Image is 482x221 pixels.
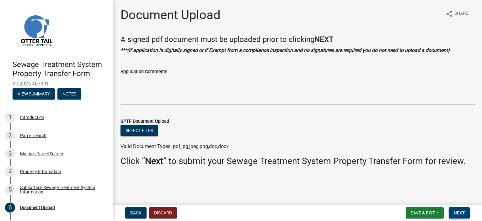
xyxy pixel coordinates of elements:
[406,207,444,218] button: Save & Exit
[57,92,81,97] wm-modal-confirm: Notes
[454,210,465,215] span: Next
[13,60,108,78] h4: Sewage Treatment System Property Transfer Form
[314,35,333,44] strong: NEXT
[125,207,147,218] button: Back
[120,125,158,136] button: Select files
[20,185,103,194] div: Subsurface Sewage Treatment System Information
[454,10,468,18] span: Share
[120,35,474,44] h4: A signed pdf document must be uploaded prior to clicking
[13,88,55,100] button: View Summary
[120,47,450,53] strong: ***(if application is digitally signed or if Exempt from a compliance inspection and no signature...
[441,8,473,20] button: shareShare
[120,156,474,167] h3: Click “ ” to submit your Sewage Treatment System Property Transfer Form for review.
[120,70,167,74] label: Application Comments
[449,207,470,218] button: Next
[120,119,169,124] label: SPTF Document Upload
[130,210,142,215] span: Back
[5,131,15,141] div: 2
[13,92,55,97] wm-modal-confirm: Summary
[411,210,435,215] span: Save & Exit
[446,10,453,18] i: share
[20,133,46,138] div: Parcel search
[5,185,15,195] div: 5
[13,81,100,87] span: PT-2025-467391
[5,203,15,213] div: 6
[20,115,44,120] div: Introduction
[145,156,163,166] strong: Next
[20,169,61,174] div: Property Information
[5,112,15,122] div: 1
[20,205,55,210] div: Document Upload
[20,152,63,156] div: Multiple Parcel Search
[120,8,221,23] h1: Document Upload
[149,207,177,218] button: Discard
[120,143,229,149] span: Valid Document Types: pdf,jpg,jpeg,png,doc,docx
[5,149,15,159] div: 3
[5,167,15,177] div: 4
[57,88,81,100] button: Notes
[13,7,60,54] img: Otter Tail County, Minnesota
